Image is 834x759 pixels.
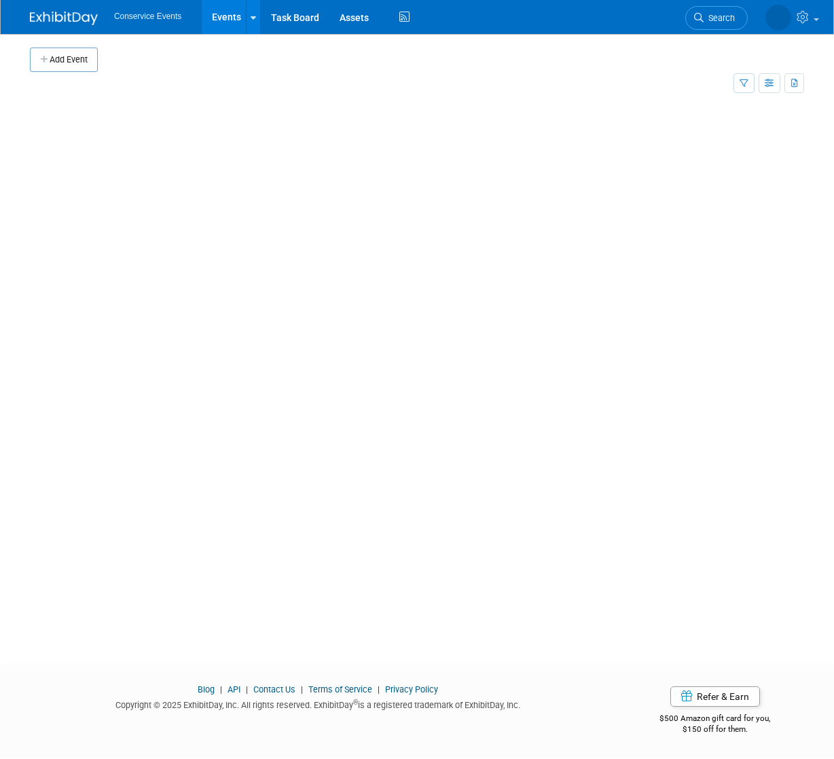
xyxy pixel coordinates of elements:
[30,12,98,25] img: ExhibitDay
[765,5,791,31] img: Amiee Griffey
[198,684,215,695] a: Blog
[253,684,295,695] a: Contact Us
[626,704,805,735] div: $500 Amazon gift card for you,
[385,684,438,695] a: Privacy Policy
[374,684,383,695] span: |
[353,699,358,706] sup: ®
[114,12,181,21] span: Conservice Events
[308,684,372,695] a: Terms of Service
[217,684,225,695] span: |
[297,684,306,695] span: |
[30,696,606,711] div: Copyright © 2025 ExhibitDay, Inc. All rights reserved. ExhibitDay is a registered trademark of Ex...
[228,684,240,695] a: API
[685,6,748,30] a: Search
[704,13,735,23] span: Search
[30,48,98,72] button: Add Event
[242,684,251,695] span: |
[670,686,760,707] a: Refer & Earn
[626,724,805,735] div: $150 off for them.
